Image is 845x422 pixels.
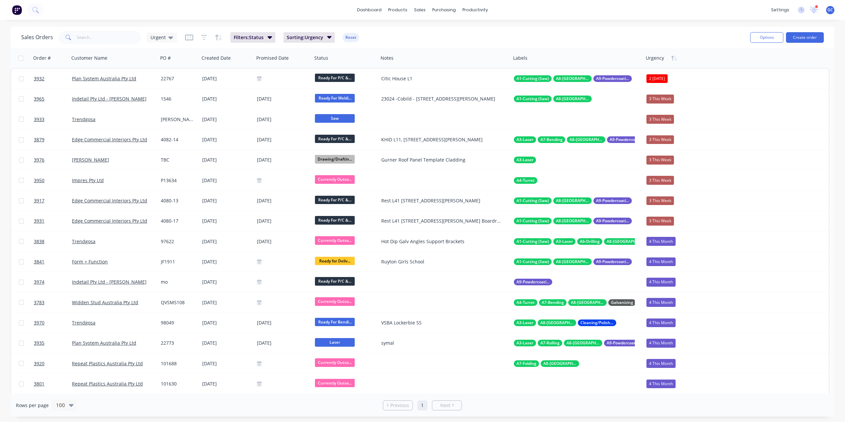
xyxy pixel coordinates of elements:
a: 3917 [34,191,72,211]
a: Indetail Pty Ltd - [PERSON_NAME] [72,279,147,285]
div: Citic House L1 [381,75,502,82]
div: [DATE] [202,360,252,367]
div: QVSM5108 [161,299,195,306]
div: [DATE] [202,116,252,123]
span: Currently Outso... [315,175,355,183]
span: Next [440,402,451,409]
span: 3935 [34,340,44,346]
a: Plan System Australia Pty Ltd [72,340,136,346]
a: 3879 [34,130,72,150]
span: Currently Outso... [315,358,355,367]
div: Hot Dip Galv Angles Support Brackets [381,238,502,245]
div: 4 This Month [646,359,676,368]
div: Order # [33,55,51,61]
button: A1-Cutting (Saw)A8-[GEOGRAPHIC_DATA] [514,96,592,102]
div: 4 This Month [646,257,676,266]
span: Currently Outso... [315,297,355,306]
div: [DATE] [202,177,252,184]
div: 97622 [161,238,195,245]
div: [DATE] [202,381,252,387]
span: Rows per page [16,402,49,409]
span: Laser [315,338,355,346]
span: Currently Outso... [315,236,355,245]
span: A1-Cutting (Saw) [516,75,549,82]
a: Repeat Plastics Australia Pty Ltd [72,381,143,387]
span: A1-Cutting (Saw) [516,218,549,224]
div: [DATE] [202,75,252,82]
div: 3 This Week [646,115,674,123]
a: 3933 [34,109,72,129]
div: [DATE] [257,197,310,205]
span: 3838 [34,238,44,245]
span: A8-[GEOGRAPHIC_DATA] [543,360,576,367]
div: Ruyton Girls School [381,258,502,265]
span: A1-Cutting (Saw) [516,238,549,245]
span: A9-Powdercoating [610,136,643,143]
span: A9-Powdercoating [596,75,629,82]
a: Previous page [383,402,412,409]
div: KHID L11, [STREET_ADDRESS][PERSON_NAME] [381,136,502,143]
a: 3841 [34,252,72,272]
div: 3 This Week [646,135,674,144]
input: Search... [77,31,142,44]
div: PO # [160,55,171,61]
div: Notes [381,55,393,61]
span: Drawing/Draftin... [315,155,355,163]
a: Trendgosa [72,238,95,245]
div: settings [768,5,793,15]
span: 3801 [34,381,44,387]
span: A3-Laser [516,340,533,346]
div: 4 This Month [646,237,676,246]
a: Impres Pty Ltd [72,177,104,183]
a: 3920 [34,354,72,374]
a: dashboard [354,5,385,15]
div: 4082-14 [161,136,195,143]
span: 3950 [34,177,44,184]
div: [DATE] [257,237,310,246]
div: Promised Date [256,55,289,61]
a: 3935 [34,333,72,353]
span: A8-[GEOGRAPHIC_DATA] [567,340,600,346]
span: A4-Turret [516,299,535,306]
div: 3 This Week [646,176,674,184]
span: Urgent [151,34,166,41]
div: [DATE] [202,299,252,306]
span: GC [827,7,833,13]
span: A7-Rolling [540,340,560,346]
div: Status [314,55,328,61]
span: A9-Powdercoating [516,279,550,285]
span: 3920 [34,360,44,367]
button: A1-Cutting (Saw)A8-[GEOGRAPHIC_DATA]A9-Powdercoating [514,75,632,82]
div: [DATE] [202,258,252,265]
div: [DATE] [202,218,252,224]
div: 4 This Month [646,380,676,388]
span: 3933 [34,116,44,123]
button: A3-LaserA7-RollingA8-[GEOGRAPHIC_DATA]A9-Powdercoating [514,340,642,346]
span: A8-[GEOGRAPHIC_DATA] [556,96,589,102]
button: Sorting:Urgency [283,32,335,43]
button: A1-Cutting (Saw)A8-[GEOGRAPHIC_DATA]A9-Powdercoating [514,218,632,224]
span: A9-Powdercoating [596,258,629,265]
div: [DATE] [202,197,252,204]
div: [DATE] [257,115,310,123]
div: Customer Name [71,55,107,61]
div: [DATE] [257,156,310,164]
div: 4 This Month [646,278,676,286]
span: Ready For P/C &... [315,135,355,143]
div: [DATE] [202,157,252,163]
button: A4-TurretA7-BendingA8-[GEOGRAPHIC_DATA]Galvanizing [514,299,636,306]
span: 3932 [34,75,44,82]
div: symal [381,340,502,346]
a: 3783 [34,293,72,313]
button: A7-FoldingA8-[GEOGRAPHIC_DATA] [514,360,579,367]
a: Repeat Plastics Australia Pty Ltd [72,360,143,367]
a: Widden Stud Australia Pty Ltd [72,299,138,306]
div: [DATE] [257,339,310,347]
div: mo [161,279,195,285]
span: A3-Laser [516,319,533,326]
div: [DATE] [202,340,252,346]
div: Rest L41 [STREET_ADDRESS][PERSON_NAME] Boardroom Seating [381,218,502,224]
div: 2 [DATE] [646,74,668,83]
span: A3-Laser [516,136,533,143]
span: A7-Bending [540,136,563,143]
